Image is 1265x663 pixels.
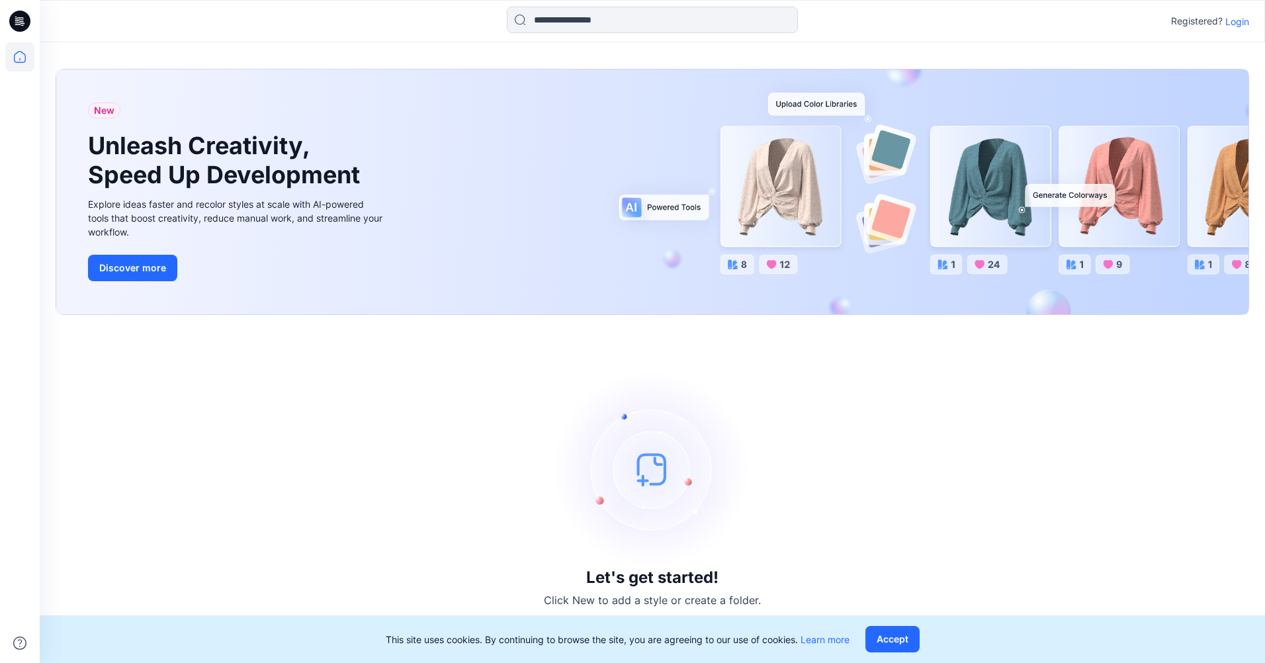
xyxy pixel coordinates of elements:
[94,103,114,118] span: New
[88,255,386,281] a: Discover more
[386,633,850,646] p: This site uses cookies. By continuing to browse the site, you are agreeing to our use of cookies.
[544,592,761,608] p: Click New to add a style or create a folder.
[586,568,719,587] h3: Let's get started!
[88,197,386,239] div: Explore ideas faster and recolor styles at scale with AI-powered tools that boost creativity, red...
[865,626,920,652] button: Accept
[1171,13,1223,29] p: Registered?
[88,132,366,189] h1: Unleash Creativity, Speed Up Development
[801,634,850,645] a: Learn more
[553,370,752,568] img: empty-state-image.svg
[1225,15,1249,28] p: Login
[88,255,177,281] button: Discover more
